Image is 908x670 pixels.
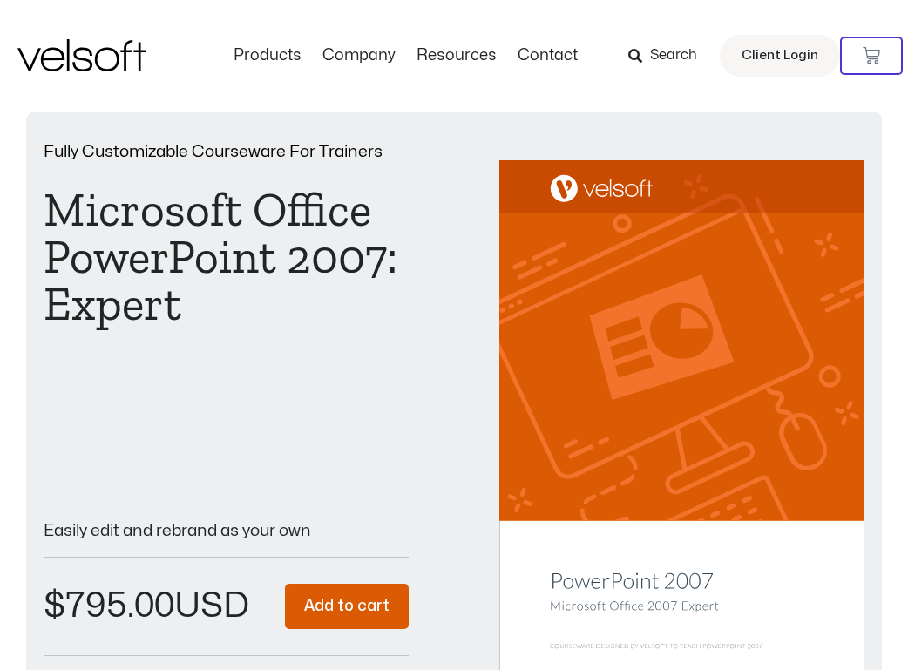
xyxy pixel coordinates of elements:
[44,144,409,160] p: Fully Customizable Courseware For Trainers
[44,186,409,328] h1: Microsoft Office PowerPoint 2007: Expert
[312,46,406,65] a: CompanyMenu Toggle
[720,35,840,77] a: Client Login
[223,46,588,65] nav: Menu
[44,589,65,623] span: $
[507,46,588,65] a: ContactMenu Toggle
[628,41,709,71] a: Search
[223,46,312,65] a: ProductsMenu Toggle
[44,523,409,539] p: Easily edit and rebrand as your own
[406,46,507,65] a: ResourcesMenu Toggle
[44,589,174,623] bdi: 795.00
[650,44,697,67] span: Search
[17,39,146,71] img: Velsoft Training Materials
[742,44,818,67] span: Client Login
[285,584,409,630] button: Add to cart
